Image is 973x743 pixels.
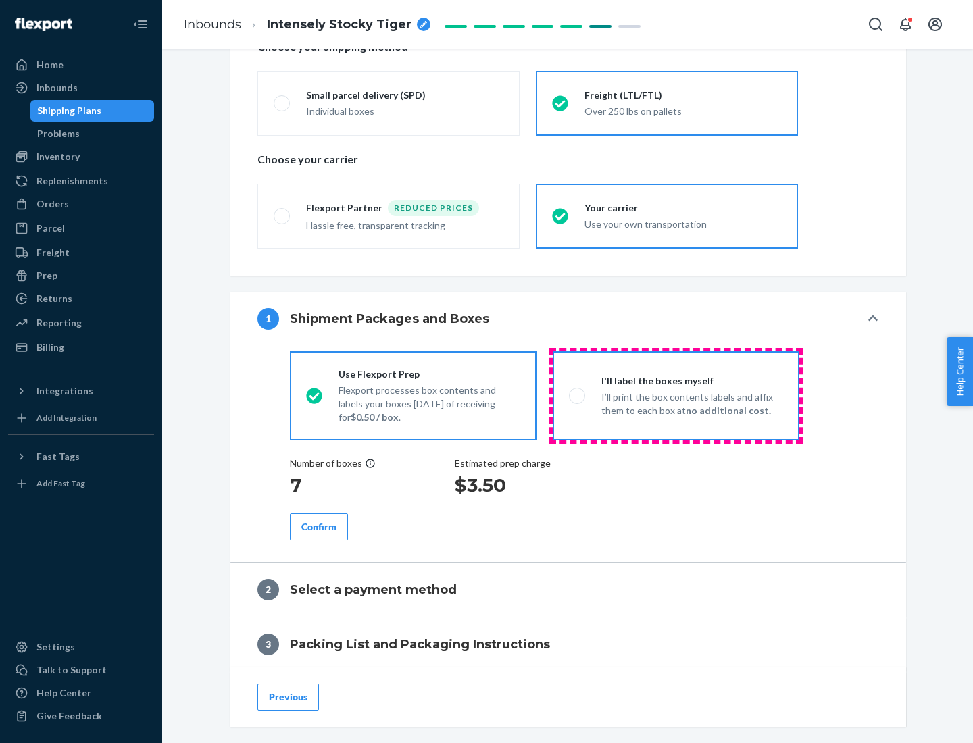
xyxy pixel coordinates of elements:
h1: 7 [290,473,376,497]
div: Billing [36,340,64,354]
button: 1Shipment Packages and Boxes [230,292,906,346]
a: Help Center [8,682,154,704]
h4: Packing List and Packaging Instructions [290,636,550,653]
div: Returns [36,292,72,305]
a: Home [8,54,154,76]
div: I'll label the boxes myself [601,374,783,388]
button: Integrations [8,380,154,402]
div: Individual boxes [306,105,503,118]
button: Fast Tags [8,446,154,467]
button: Open account menu [922,11,949,38]
div: 1 [257,308,279,330]
div: Give Feedback [36,709,102,723]
div: Add Integration [36,412,97,424]
div: Fast Tags [36,450,80,463]
button: Open Search Box [862,11,889,38]
a: Returns [8,288,154,309]
div: Confirm [301,520,336,534]
button: Previous [257,684,319,711]
div: Settings [36,640,75,654]
h1: $3.50 [455,473,551,497]
div: Replenishments [36,174,108,188]
div: Hassle free, transparent tracking [306,219,503,232]
div: Inbounds [36,81,78,95]
button: 3Packing List and Packaging Instructions [230,617,906,671]
a: Shipping Plans [30,100,155,122]
div: Flexport Partner [306,201,388,215]
div: Add Fast Tag [36,478,85,489]
div: Problems [37,127,80,140]
strong: no additional cost. [686,405,771,416]
div: Use your own transportation [584,217,782,231]
p: Flexport processes box contents and labels your boxes [DATE] of receiving for . [339,384,520,424]
h4: Select a payment method [290,581,457,598]
div: Number of boxes [290,457,376,470]
strong: $0.50 / box [351,411,399,423]
div: 2 [257,579,279,600]
div: Integrations [36,384,93,398]
button: 2Select a payment method [230,563,906,617]
div: Reporting [36,316,82,330]
a: Replenishments [8,170,154,192]
div: Home [36,58,64,72]
p: I’ll print the box contents labels and affix them to each box at [601,390,783,417]
a: Orders [8,193,154,215]
ol: breadcrumbs [173,5,441,45]
button: Help Center [947,337,973,406]
div: Use Flexport Prep [339,367,520,381]
a: Settings [8,636,154,658]
p: Estimated prep charge [455,457,551,470]
div: Prep [36,269,57,282]
div: Small parcel delivery (SPD) [306,88,503,102]
div: Freight (LTL/FTL) [584,88,782,102]
a: Freight [8,242,154,263]
div: Help Center [36,686,91,700]
button: Give Feedback [8,705,154,727]
a: Inbounds [8,77,154,99]
a: Add Integration [8,407,154,429]
span: Intensely Stocky Tiger [267,16,411,34]
button: Confirm [290,513,348,540]
p: Choose your carrier [257,152,879,168]
div: Parcel [36,222,65,235]
button: Open notifications [892,11,919,38]
div: Your carrier [584,201,782,215]
a: Billing [8,336,154,358]
a: Problems [30,123,155,145]
div: Over 250 lbs on pallets [584,105,782,118]
div: Shipping Plans [37,104,101,118]
img: Flexport logo [15,18,72,31]
a: Inventory [8,146,154,168]
div: Inventory [36,150,80,163]
div: 3 [257,634,279,655]
a: Parcel [8,217,154,239]
div: Freight [36,246,70,259]
a: Reporting [8,312,154,334]
div: Talk to Support [36,663,107,677]
button: Close Navigation [127,11,154,38]
div: Orders [36,197,69,211]
a: Talk to Support [8,659,154,681]
div: Reduced prices [388,200,479,216]
a: Inbounds [184,17,241,32]
h4: Shipment Packages and Boxes [290,310,489,328]
a: Prep [8,265,154,286]
a: Add Fast Tag [8,473,154,494]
